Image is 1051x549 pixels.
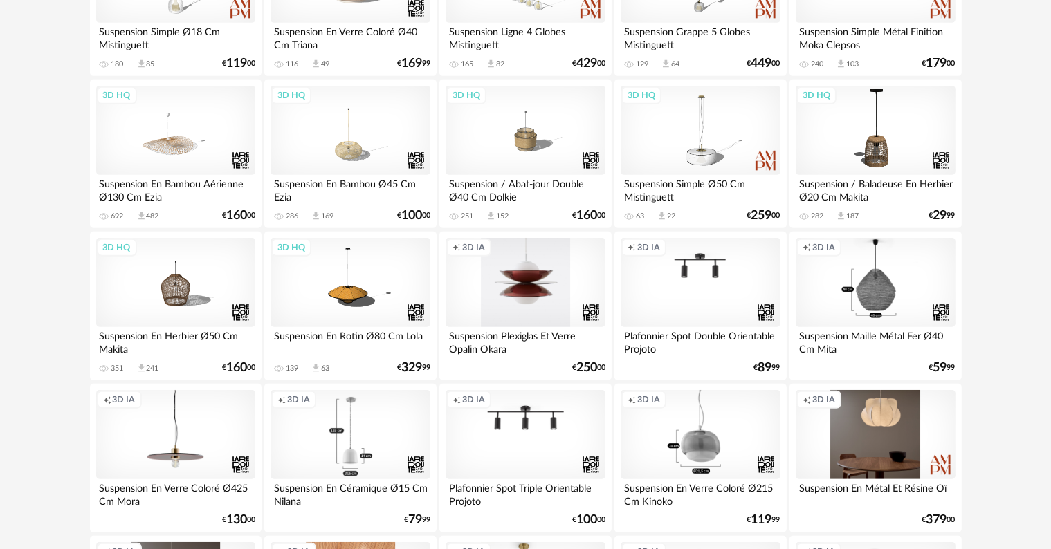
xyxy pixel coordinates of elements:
[404,515,430,525] div: € 99
[397,59,430,68] div: € 99
[836,59,846,69] span: Download icon
[271,239,311,257] div: 3D HQ
[671,59,679,69] div: 64
[397,211,430,221] div: € 00
[271,175,430,203] div: Suspension En Bambou Ø45 Cm Ezia
[636,59,648,69] div: 129
[657,211,667,221] span: Download icon
[846,212,859,221] div: 187
[496,212,509,221] div: 152
[453,242,461,253] span: Creation icon
[446,23,605,50] div: Suspension Ligne 4 Globes Mistinguett
[461,212,473,221] div: 251
[621,23,780,50] div: Suspension Grappe 5 Globes Mistinguett
[796,327,955,355] div: Suspension Maille Métal Fer Ø40 Cm Mita
[933,211,947,221] span: 29
[811,59,823,69] div: 240
[576,211,597,221] span: 160
[496,59,504,69] div: 82
[321,59,329,69] div: 49
[286,59,298,69] div: 116
[222,211,255,221] div: € 00
[803,394,811,405] span: Creation icon
[747,211,780,221] div: € 00
[747,515,780,525] div: € 99
[462,394,485,405] span: 3D IA
[90,384,262,533] a: Creation icon 3D IA Suspension En Verre Coloré Ø425 Cm Mora €13000
[929,211,956,221] div: € 99
[397,363,430,373] div: € 99
[311,59,321,69] span: Download icon
[922,59,956,68] div: € 00
[572,59,605,68] div: € 00
[97,86,137,104] div: 3D HQ
[111,212,124,221] div: 692
[796,175,955,203] div: Suspension / Baladeuse En Herbier Ø20 Cm Makita
[461,59,473,69] div: 165
[486,211,496,221] span: Download icon
[90,80,262,229] a: 3D HQ Suspension En Bambou Aérienne Ø130 Cm Ezia 692 Download icon 482 €16000
[113,394,136,405] span: 3D IA
[311,211,321,221] span: Download icon
[667,212,675,221] div: 22
[222,59,255,68] div: € 00
[271,479,430,507] div: Suspension En Céramique Ø15 Cm Nilana
[226,59,247,68] span: 119
[446,327,605,355] div: Suspension Plexiglas Et Verre Opalin Okara
[751,211,772,221] span: 259
[147,364,159,373] div: 241
[439,384,611,533] a: Creation icon 3D IA Plafonnier Spot Triple Orientable Projoto €10000
[486,59,496,69] span: Download icon
[572,515,605,525] div: € 00
[621,479,780,507] div: Suspension En Verre Coloré Ø215 Cm Kinoko
[628,394,636,405] span: Creation icon
[929,363,956,373] div: € 99
[401,363,422,373] span: 329
[264,232,436,381] a: 3D HQ Suspension En Rotin Ø80 Cm Lola 139 Download icon 63 €32999
[439,232,611,381] a: Creation icon 3D IA Suspension Plexiglas Et Verre Opalin Okara €25000
[147,59,155,69] div: 85
[311,363,321,373] span: Download icon
[136,211,147,221] span: Download icon
[803,242,811,253] span: Creation icon
[576,515,597,525] span: 100
[758,363,772,373] span: 89
[401,211,422,221] span: 100
[789,384,961,533] a: Creation icon 3D IA Suspension En Métal Et Résine Oï €37900
[136,59,147,69] span: Download icon
[287,394,310,405] span: 3D IA
[572,211,605,221] div: € 00
[264,384,436,533] a: Creation icon 3D IA Suspension En Céramique Ø15 Cm Nilana €7999
[811,212,823,221] div: 282
[271,86,311,104] div: 3D HQ
[796,479,955,507] div: Suspension En Métal Et Résine Oï
[621,86,661,104] div: 3D HQ
[576,59,597,68] span: 429
[446,479,605,507] div: Plafonnier Spot Triple Orientable Projoto
[572,363,605,373] div: € 00
[614,232,786,381] a: Creation icon 3D IA Plafonnier Spot Double Orientable Projoto €8999
[628,242,636,253] span: Creation icon
[321,364,329,373] div: 63
[751,59,772,68] span: 449
[271,23,430,50] div: Suspension En Verre Coloré Ø40 Cm Triana
[637,242,660,253] span: 3D IA
[401,59,422,68] span: 169
[751,515,772,525] span: 119
[789,232,961,381] a: Creation icon 3D IA Suspension Maille Métal Fer Ø40 Cm Mita €5999
[747,59,780,68] div: € 00
[812,394,835,405] span: 3D IA
[90,232,262,381] a: 3D HQ Suspension En Herbier Ø50 Cm Makita 351 Download icon 241 €16000
[922,515,956,525] div: € 00
[453,394,461,405] span: Creation icon
[96,175,255,203] div: Suspension En Bambou Aérienne Ø130 Cm Ezia
[226,515,247,525] span: 130
[96,23,255,50] div: Suspension Simple Ø18 Cm Mistinguett
[286,212,298,221] div: 286
[264,80,436,229] a: 3D HQ Suspension En Bambou Ø45 Cm Ezia 286 Download icon 169 €10000
[926,515,947,525] span: 379
[111,59,124,69] div: 180
[222,363,255,373] div: € 00
[97,239,137,257] div: 3D HQ
[926,59,947,68] span: 179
